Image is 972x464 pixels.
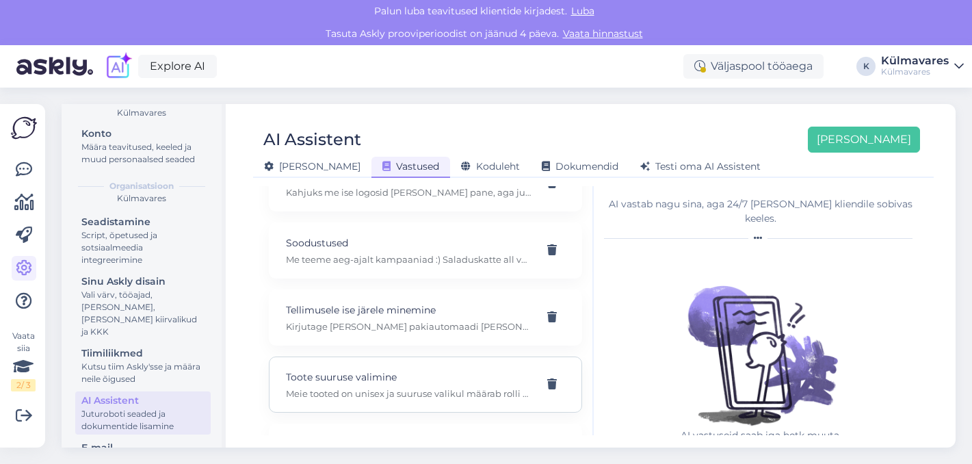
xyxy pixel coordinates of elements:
[382,160,439,172] span: Vastused
[109,180,174,192] b: Organisatsioon
[286,235,532,250] p: Soodustused
[286,186,532,198] p: Kahjuks me ise logosid [PERSON_NAME] pane, aga julgeme soojalt soovitada oma head koostööpartneri...
[672,250,850,428] img: No qna
[81,408,205,433] div: Juturoboti seaded ja dokumentide lisamine
[138,55,217,78] a: Explore AI
[11,115,37,141] img: Askly Logo
[104,52,133,81] img: explore-ai
[269,289,582,346] div: Tellimusele ise järele minemineKirjutage [PERSON_NAME] pakiautomaadi [PERSON_NAME] "waresepesa". ...
[81,441,205,455] div: E-mail
[269,222,582,279] div: SoodustusedMe teeme aeg-ajalt kampaaniad :) Saladuskatte all võin mainida, et tavaliselt langevad...
[567,5,599,17] span: Luba
[73,107,211,119] div: Külmavares
[881,55,964,77] a: KülmavaresKülmavares
[461,160,520,172] span: Koduleht
[286,320,532,333] p: Kirjutage [PERSON_NAME] pakiautomaadi [PERSON_NAME] "waresepesa". Valikusse tekib Self Pickup - P...
[672,428,850,443] p: AI vastuseid saab iga hetk muuta.
[269,357,582,413] div: Toote suuruse valimineMeie tooted on unisex ja suuruse valikul määrab rolli kandja pikkus ning ka...
[75,213,211,268] a: SeadistamineScript, õpetused ja sotsiaalmeedia integreerimine
[75,125,211,168] a: KontoMäära teavitused, keeled ja muud personaalsed seaded
[881,66,949,77] div: Külmavares
[81,289,205,338] div: Vali värv, tööajad, [PERSON_NAME], [PERSON_NAME] kiirvalikud ja KKK
[81,274,205,289] div: Sinu Askly disain
[73,192,211,205] div: Külmavares
[286,387,532,400] p: Meie tooted on unisex ja suuruse valikul määrab rolli kandja pikkus ning kas tegu on mehe või nai...
[542,160,618,172] span: Dokumendid
[81,361,205,385] div: Kutsu tiim Askly'sse ja määra neile õigused
[808,127,920,153] button: [PERSON_NAME]
[559,27,647,40] a: Vaata hinnastust
[81,346,205,361] div: Tiimiliikmed
[11,379,36,391] div: 2 / 3
[881,55,949,66] div: Külmavares
[81,215,205,229] div: Seadistamine
[263,127,361,153] div: AI Assistent
[81,127,205,141] div: Konto
[264,160,360,172] span: [PERSON_NAME]
[286,370,532,385] p: Toote suuruse valimine
[11,330,36,391] div: Vaata siia
[75,344,211,387] a: TiimiliikmedKutsu tiim Askly'sse ja määra neile õigused
[286,302,532,318] p: Tellimusele ise järele minemine
[856,57,876,76] div: K
[683,54,824,79] div: Väljaspool tööaega
[81,229,205,266] div: Script, õpetused ja sotsiaalmeedia integreerimine
[81,394,205,408] div: AI Assistent
[640,160,761,172] span: Testi oma AI Assistent
[75,272,211,340] a: Sinu Askly disainVali värv, tööajad, [PERSON_NAME], [PERSON_NAME] kiirvalikud ja KKK
[81,141,205,166] div: Määra teavitused, keeled ja muud personaalsed seaded
[75,391,211,435] a: AI AssistentJuturoboti seaded ja dokumentide lisamine
[286,253,532,266] p: Me teeme aeg-ajalt kampaaniad :) Saladuskatte all võin mainida, et tavaliselt langevad kampaaniad...
[604,197,919,226] div: AI vastab nagu sina, aga 24/7 [PERSON_NAME] kliendile sobivas keeles.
